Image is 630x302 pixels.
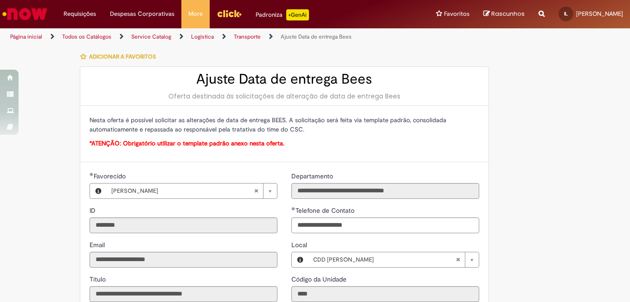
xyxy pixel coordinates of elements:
[291,171,335,181] label: Somente leitura - Departamento
[62,33,111,40] a: Todos os Catálogos
[451,252,465,267] abbr: Limpar campo Local
[90,206,97,215] span: Somente leitura - ID
[90,184,107,198] button: Favorecido, Visualizar este registro Igor Cabral De Lucena
[249,184,263,198] abbr: Limpar campo Favorecido
[291,286,479,302] input: Código da Unidade
[296,206,356,215] span: Telefone de Contato
[7,28,413,46] ul: Trilhas de página
[90,139,284,147] span: *ATENÇÃO: Obrigatório utilizar o template padrão anexo nesta oferta.
[89,53,156,60] span: Adicionar a Favoritos
[291,241,309,249] span: Local
[90,72,479,87] h2: Ajuste Data de entrega Bees
[217,7,242,20] img: click_logo_yellow_360x200.png
[188,9,203,19] span: More
[491,9,525,18] span: Rascunhos
[90,275,108,284] label: Somente leitura - Título
[313,252,456,267] span: CDD [PERSON_NAME]
[234,33,261,40] a: Transporte
[90,92,479,101] div: Oferta destinada às solicitações de alteração de data de entrega Bees
[111,184,254,198] span: [PERSON_NAME]
[309,252,479,267] a: CDD [PERSON_NAME]Limpar campo Local
[90,252,277,268] input: Email
[291,217,479,233] input: Telefone de Contato
[90,172,94,176] span: Obrigatório Preenchido
[131,33,171,40] a: Service Catalog
[110,9,174,19] span: Despesas Corporativas
[64,9,96,19] span: Requisições
[90,286,277,302] input: Título
[256,9,309,20] div: Padroniza
[286,9,309,20] p: +GenAi
[90,206,97,215] label: Somente leitura - ID
[483,10,525,19] a: Rascunhos
[90,275,108,283] span: Somente leitura - Título
[291,275,348,283] span: Somente leitura - Código da Unidade
[292,252,309,267] button: Local, Visualizar este registro CDD João Pessoa
[281,33,352,40] a: Ajuste Data de entrega Bees
[191,33,214,40] a: Logistica
[291,172,335,180] span: Somente leitura - Departamento
[1,5,49,23] img: ServiceNow
[90,240,107,249] label: Somente leitura - Email
[90,116,446,133] span: Nesta oferta é possível solicitar as alterações de data de entrega BEES. A solicitação será feita...
[10,33,42,40] a: Página inicial
[291,275,348,284] label: Somente leitura - Código da Unidade
[291,183,479,199] input: Departamento
[80,47,161,66] button: Adicionar a Favoritos
[107,184,277,198] a: [PERSON_NAME]Limpar campo Favorecido
[90,217,277,233] input: ID
[444,9,469,19] span: Favoritos
[94,172,128,180] span: Necessários - Favorecido
[576,10,623,18] span: [PERSON_NAME]
[291,207,296,210] span: Obrigatório Preenchido
[564,11,568,17] span: IL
